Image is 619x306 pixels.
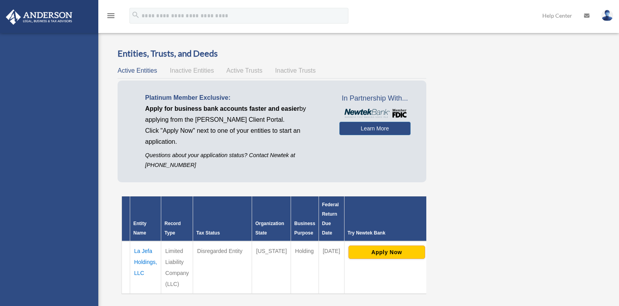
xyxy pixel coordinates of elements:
[291,241,319,294] td: Holding
[348,246,425,259] button: Apply Now
[130,196,161,241] th: Entity Name
[118,48,426,60] h3: Entities, Trusts, and Deeds
[348,228,426,238] div: Try Newtek Bank
[106,11,116,20] i: menu
[275,67,316,74] span: Inactive Trusts
[227,67,263,74] span: Active Trusts
[343,109,407,118] img: NewtekBankLogoSM.png
[339,92,411,105] span: In Partnership With...
[145,150,328,170] p: Questions about your application status? Contact Newtek at [PHONE_NUMBER]
[319,196,344,241] th: Federal Return Due Date
[170,67,214,74] span: Inactive Entities
[145,125,328,147] p: Click "Apply Now" next to one of your entities to start an application.
[145,92,328,103] p: Platinum Member Exclusive:
[291,196,319,241] th: Business Purpose
[130,241,161,294] td: La Jefa Holdings, LLC
[161,241,193,294] td: Limited Liability Company (LLC)
[161,196,193,241] th: Record Type
[4,9,75,25] img: Anderson Advisors Platinum Portal
[319,241,344,294] td: [DATE]
[106,14,116,20] a: menu
[145,103,328,125] p: by applying from the [PERSON_NAME] Client Portal.
[252,196,291,241] th: Organization State
[252,241,291,294] td: [US_STATE]
[339,122,411,135] a: Learn More
[601,10,613,21] img: User Pic
[193,196,252,241] th: Tax Status
[118,67,157,74] span: Active Entities
[193,241,252,294] td: Disregarded Entity
[131,11,140,19] i: search
[145,105,299,112] span: Apply for business bank accounts faster and easier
